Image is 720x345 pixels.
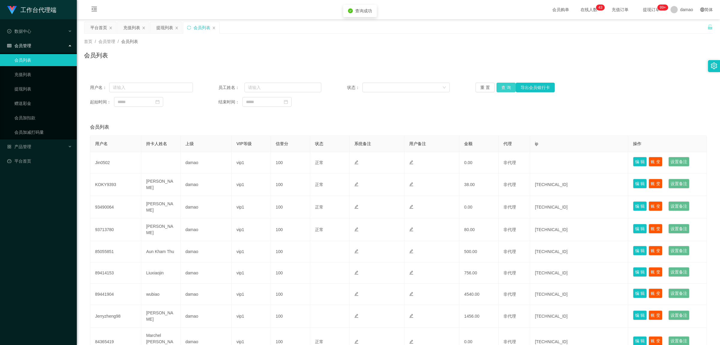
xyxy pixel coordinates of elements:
span: 非代理 [503,249,516,254]
td: damao [181,284,232,305]
span: 正常 [315,182,323,187]
td: vip1 [232,196,271,218]
td: Aun Kham Thu [141,241,181,262]
td: [TECHNICAL_ID] [530,241,628,262]
i: 图标: edit [409,292,413,296]
button: 设置备注 [668,310,689,320]
a: 会员列表 [14,54,72,66]
td: 100 [271,196,310,218]
td: 1456.00 [459,305,499,328]
td: vip1 [232,305,271,328]
h1: 会员列表 [84,51,108,60]
td: damao [181,305,232,328]
i: 图标: unlock [707,24,713,30]
input: 请输入 [109,83,193,92]
a: 工作台代理端 [7,7,56,12]
td: vip1 [232,262,271,284]
a: 提现列表 [14,83,72,95]
span: 信誉分 [276,141,288,146]
i: 图标: calendar [284,100,288,104]
i: 图标: global [700,8,704,12]
td: 80.00 [459,218,499,241]
i: 图标: sync [187,26,191,30]
button: 设置备注 [668,201,689,211]
i: 图标: appstore-o [7,145,11,149]
h1: 工作台代理端 [20,0,56,20]
span: 金额 [464,141,472,146]
i: 图标: edit [409,182,413,186]
i: 图标: menu-fold [84,0,104,20]
span: 查询成功 [355,8,372,13]
span: 非代理 [503,160,516,165]
td: 100 [271,218,310,241]
span: 非代理 [503,314,516,319]
span: 充值订单 [609,8,631,12]
td: [TECHNICAL_ID] [530,284,628,305]
span: 操作 [633,141,641,146]
button: 设置备注 [668,179,689,188]
i: 图标: edit [354,160,358,164]
span: 会员列表 [90,124,109,131]
span: 会员管理 [7,43,31,48]
span: 正常 [315,227,323,232]
button: 账 变 [649,157,662,166]
button: 账 变 [649,179,662,188]
button: 设置备注 [668,246,689,255]
td: [TECHNICAL_ID] [530,262,628,284]
button: 编 辑 [633,310,647,320]
i: 图标: edit [354,205,358,209]
button: 设置备注 [668,267,689,277]
a: 会员加减打码量 [14,126,72,138]
i: 图标: edit [409,314,413,318]
span: 产品管理 [7,144,31,149]
td: [TECHNICAL_ID] [530,305,628,328]
div: 充值列表 [123,22,140,33]
span: 非代理 [503,205,516,209]
button: 编 辑 [633,157,647,166]
td: [PERSON_NAME] [141,173,181,196]
td: [PERSON_NAME] [141,305,181,328]
button: 账 变 [649,310,662,320]
i: 图标: edit [409,160,413,164]
td: [TECHNICAL_ID] [530,173,628,196]
div: 提现列表 [156,22,173,33]
i: 图标: down [442,86,446,90]
span: 在线人数 [577,8,600,12]
i: 图标: table [7,44,11,48]
td: KOKY9393 [90,173,141,196]
span: 非代理 [503,182,516,187]
td: vip1 [232,152,271,173]
i: 图标: edit [409,227,413,231]
a: 会员加扣款 [14,112,72,124]
button: 编 辑 [633,201,647,211]
span: 非代理 [503,227,516,232]
i: 图标: edit [354,292,358,296]
button: 编 辑 [633,179,647,188]
td: vip1 [232,218,271,241]
sup: 43 [596,5,605,11]
span: 用户名： [90,84,109,91]
a: 图标: dashboard平台首页 [7,155,72,167]
i: 图标: setting [711,63,717,69]
span: ip [535,141,538,146]
button: 编 辑 [633,267,647,277]
span: VIP等级 [236,141,252,146]
td: damao [181,196,232,218]
span: 正常 [315,339,323,344]
span: 非代理 [503,339,516,344]
td: 4540.00 [459,284,499,305]
td: [PERSON_NAME] [141,196,181,218]
span: 结束时间： [218,99,242,105]
a: 充值列表 [14,69,72,81]
i: 图标: calendar [155,100,160,104]
td: 89414153 [90,262,141,284]
i: 图标: close [212,26,216,30]
sup: 1032 [657,5,668,11]
td: damao [181,173,232,196]
span: 非代理 [503,292,516,297]
td: [TECHNICAL_ID] [530,218,628,241]
i: 图标: close [175,26,178,30]
td: Jin0502 [90,152,141,173]
span: 会员管理 [98,39,115,44]
i: 图标: edit [354,227,358,231]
